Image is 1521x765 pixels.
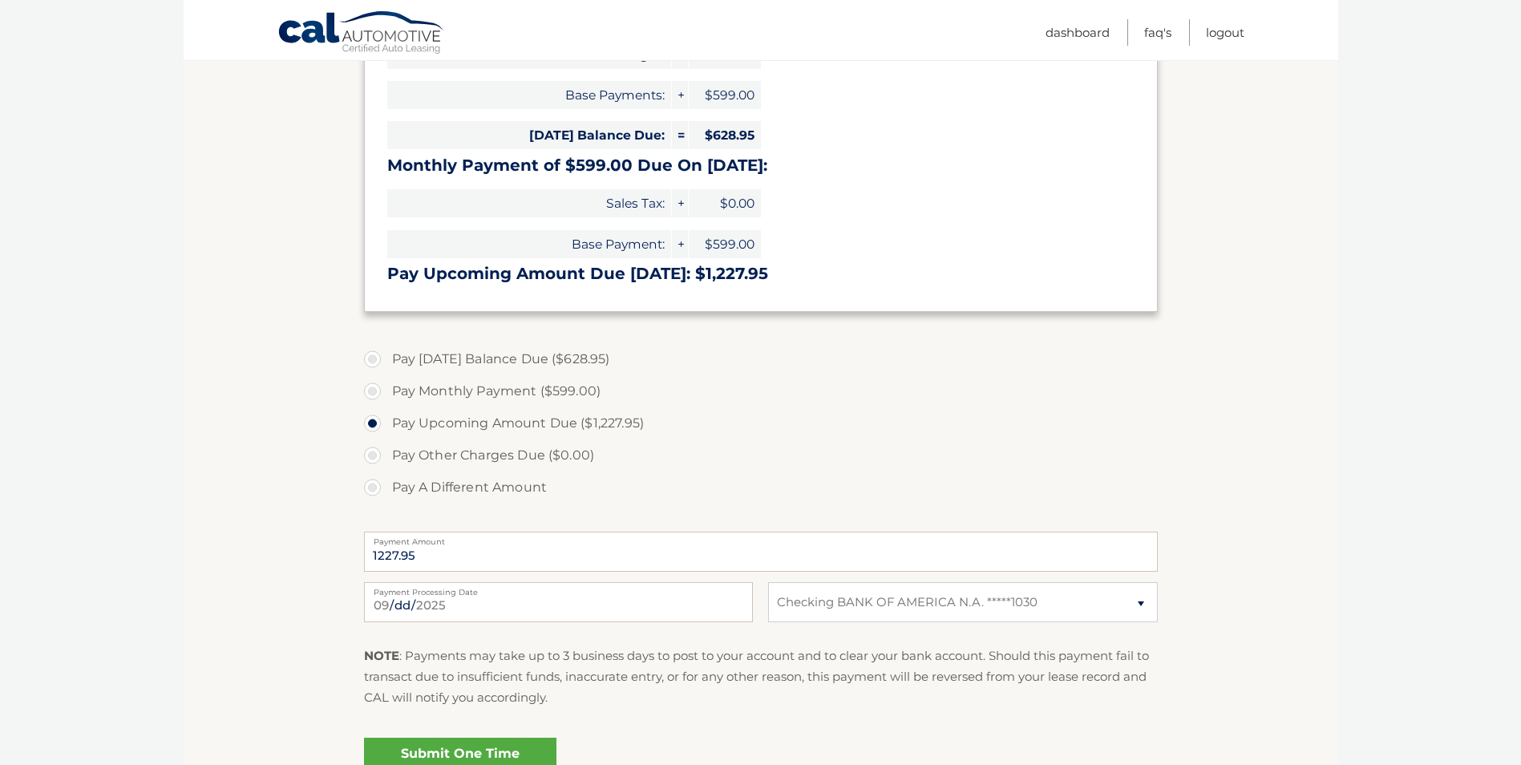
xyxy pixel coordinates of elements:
span: Base Payments: [387,81,671,109]
input: Payment Amount [364,532,1158,572]
span: + [672,81,688,109]
label: Payment Processing Date [364,582,753,595]
label: Pay Upcoming Amount Due ($1,227.95) [364,407,1158,439]
label: Payment Amount [364,532,1158,544]
span: + [672,230,688,258]
label: Pay A Different Amount [364,472,1158,504]
h3: Monthly Payment of $599.00 Due On [DATE]: [387,156,1135,176]
label: Pay Other Charges Due ($0.00) [364,439,1158,472]
span: = [672,121,688,149]
a: FAQ's [1144,19,1171,46]
p: : Payments may take up to 3 business days to post to your account and to clear your bank account.... [364,646,1158,709]
span: Base Payment: [387,230,671,258]
a: Dashboard [1046,19,1110,46]
span: + [672,189,688,217]
a: Logout [1206,19,1244,46]
span: $628.95 [689,121,761,149]
strong: NOTE [364,648,399,663]
span: $599.00 [689,81,761,109]
a: Cal Automotive [277,10,446,57]
label: Pay Monthly Payment ($599.00) [364,375,1158,407]
span: $599.00 [689,230,761,258]
span: Sales Tax: [387,189,671,217]
span: [DATE] Balance Due: [387,121,671,149]
label: Pay [DATE] Balance Due ($628.95) [364,343,1158,375]
span: $0.00 [689,189,761,217]
input: Payment Date [364,582,753,622]
h3: Pay Upcoming Amount Due [DATE]: $1,227.95 [387,264,1135,284]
